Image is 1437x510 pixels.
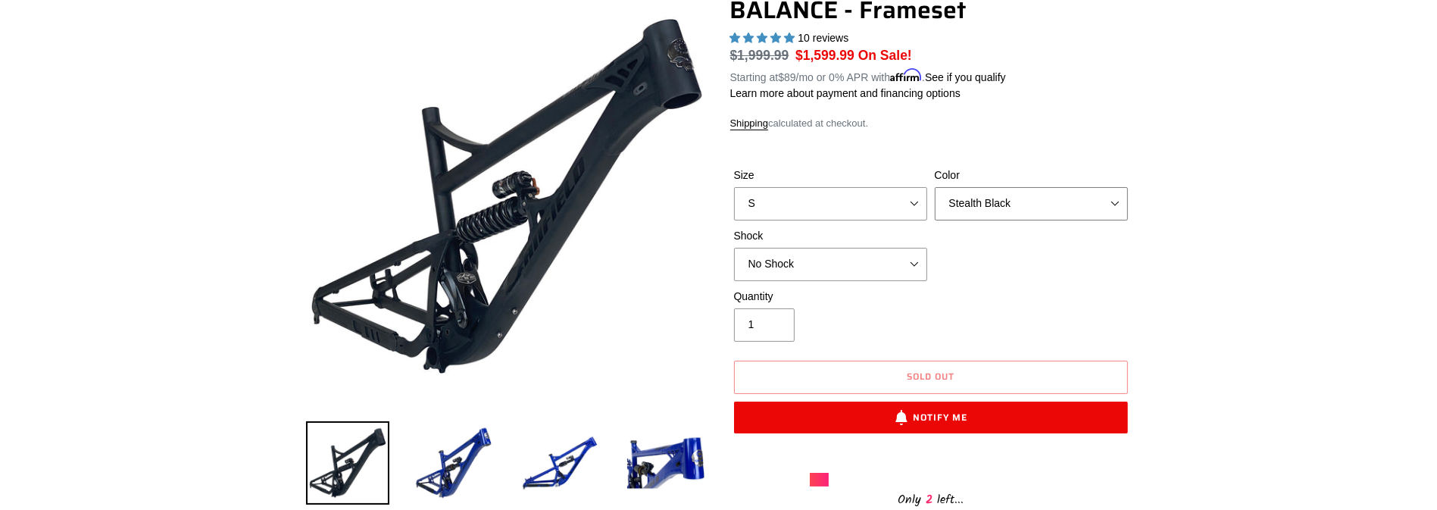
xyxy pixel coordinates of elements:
label: Quantity [734,289,927,305]
span: Sold out [907,369,954,383]
span: On Sale! [858,45,912,65]
span: 2 [921,490,937,509]
div: Only left... [810,487,1052,510]
img: Load image into Gallery viewer, BALANCE - Frameset [624,421,708,505]
label: Color [935,167,1128,183]
span: 10 reviews [798,32,848,44]
label: Size [734,167,927,183]
img: Load image into Gallery viewer, BALANCE - Frameset [412,421,495,505]
div: calculated at checkout. [730,116,1132,131]
img: Load image into Gallery viewer, BALANCE - Frameset [306,421,389,505]
span: $89 [778,71,795,83]
button: Notify Me [734,402,1128,433]
span: $1,599.99 [795,48,854,63]
p: Starting at /mo or 0% APR with . [730,66,1006,86]
a: Learn more about payment and financing options [730,87,961,99]
label: Shock [734,228,927,244]
span: 5.00 stars [730,32,798,44]
span: Affirm [890,69,922,82]
a: Shipping [730,117,769,130]
img: Load image into Gallery viewer, BALANCE - Frameset [518,421,601,505]
button: Sold out [734,361,1128,394]
a: See if you qualify - Learn more about Affirm Financing (opens in modal) [925,71,1006,83]
s: $1,999.99 [730,48,789,63]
